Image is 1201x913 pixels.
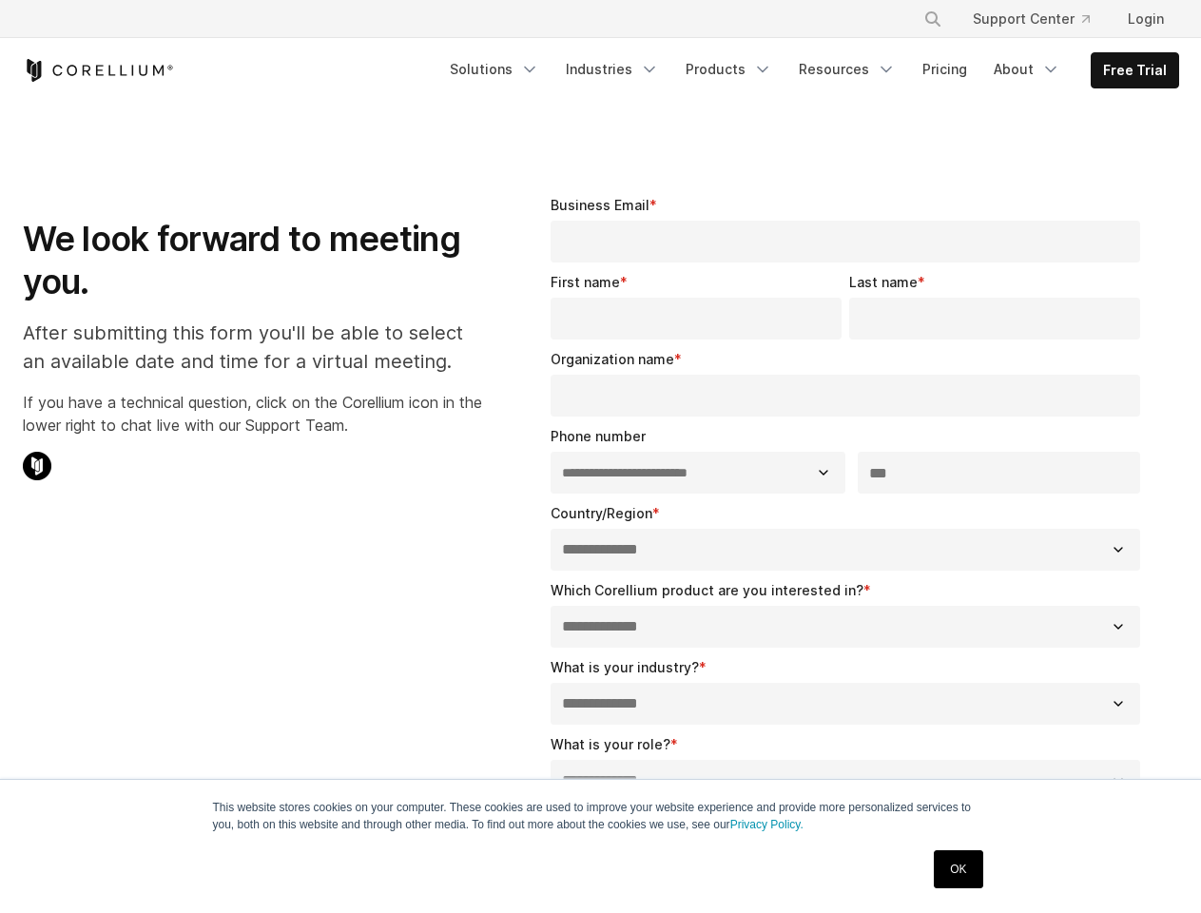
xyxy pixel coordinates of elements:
a: Pricing [911,52,978,87]
div: Navigation Menu [901,2,1179,36]
a: Support Center [958,2,1105,36]
span: Phone number [551,428,646,444]
a: Industries [554,52,670,87]
h1: We look forward to meeting you. [23,218,482,303]
img: Corellium Chat Icon [23,452,51,480]
span: Which Corellium product are you interested in? [551,582,863,598]
span: What is your role? [551,736,670,752]
div: Navigation Menu [438,52,1179,88]
span: Organization name [551,351,674,367]
p: If you have a technical question, click on the Corellium icon in the lower right to chat live wit... [23,391,482,437]
span: Country/Region [551,505,652,521]
p: After submitting this form you'll be able to select an available date and time for a virtual meet... [23,319,482,376]
a: Corellium Home [23,59,174,82]
button: Search [916,2,950,36]
p: This website stores cookies on your computer. These cookies are used to improve your website expe... [213,799,989,833]
span: Last name [849,274,918,290]
a: About [982,52,1072,87]
span: Business Email [551,197,649,213]
a: Resources [787,52,907,87]
a: Free Trial [1092,53,1178,87]
span: First name [551,274,620,290]
span: What is your industry? [551,659,699,675]
a: OK [934,850,982,888]
a: Login [1113,2,1179,36]
a: Privacy Policy. [730,818,804,831]
a: Products [674,52,784,87]
a: Solutions [438,52,551,87]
